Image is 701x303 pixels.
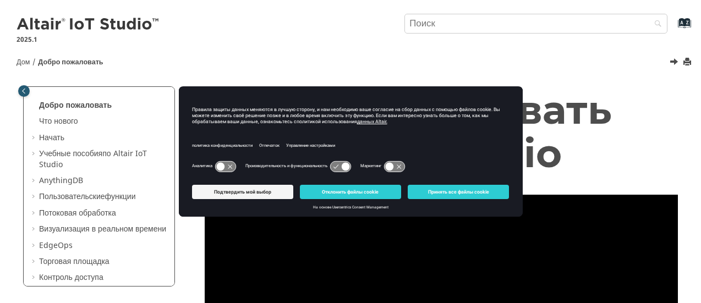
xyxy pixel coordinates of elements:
button: Поиск [640,14,671,35]
font: Учебные пособия [39,148,102,159]
img: Студия Интернета вещей Альтаир [17,16,161,34]
a: Потоковая обработка [39,207,116,219]
a: Добро пожаловать [39,100,112,111]
span: Расширять Потоковая обработка [30,208,39,219]
span: Расширять Пользовательскиефункции [30,191,39,202]
button: Распечатать эту страницу [684,55,693,70]
a: Следующая тема: Что нового [671,57,680,70]
span: Расширять Начать [30,133,39,144]
a: Начать [39,132,64,144]
span: Расширять Визуализация в реальном времени [30,224,39,235]
a: Добро пожаловать [38,57,103,67]
a: Что нового [39,115,78,127]
font: по Altair IoT Studio [39,148,147,170]
a: EdgeOps [39,240,73,251]
span: Расширять Учебные пособияпо Altair IoT Studio [30,148,39,159]
a: Перейти на страницу индексных терминов [660,23,685,34]
a: Пользовательскиефункции [39,191,135,202]
a: Дом [17,57,30,67]
span: Расширять EdgeOps [30,240,39,251]
font: функции [105,191,136,202]
button: Переключить публикацию таблицы содержания [18,85,30,97]
a: Учебные пособияпо Altair IoT Studio [39,148,147,170]
font: 2025.1 [17,35,37,45]
a: AnythingDB [39,175,83,186]
a: Визуализация в реальном времени [39,223,166,235]
a: Контроль доступа [39,272,103,283]
a: Торговая площадка [39,256,109,267]
span: Расширять AnythingDB [30,175,39,186]
input: Поисковый запрос [404,14,667,34]
font: Пользовательские [39,191,105,202]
